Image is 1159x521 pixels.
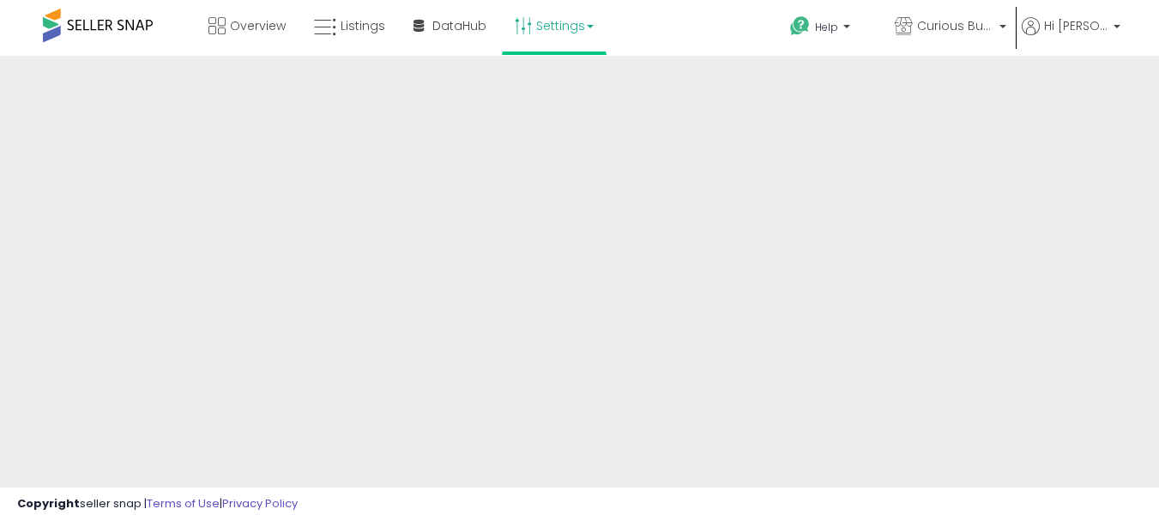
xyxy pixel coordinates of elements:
[341,17,385,34] span: Listings
[147,495,220,512] a: Terms of Use
[917,17,994,34] span: Curious Buy Nature
[815,20,838,34] span: Help
[222,495,298,512] a: Privacy Policy
[776,3,879,56] a: Help
[17,495,80,512] strong: Copyright
[1044,17,1108,34] span: Hi [PERSON_NAME]
[789,15,811,37] i: Get Help
[432,17,486,34] span: DataHub
[230,17,286,34] span: Overview
[1022,17,1120,56] a: Hi [PERSON_NAME]
[17,496,298,512] div: seller snap | |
